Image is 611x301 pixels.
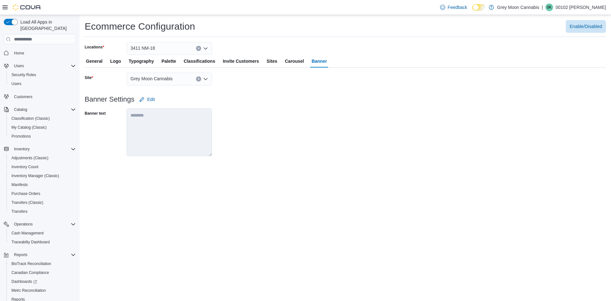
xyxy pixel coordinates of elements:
button: Catalog [11,106,30,113]
button: Inventory Manager (Classic) [6,171,78,180]
button: Adjustments (Classic) [6,154,78,162]
button: Inventory [11,145,32,153]
span: My Catalog (Classic) [9,124,76,131]
span: Metrc Reconciliation [9,287,76,294]
span: Cash Management [9,229,76,237]
span: 3411 NM-18 [130,44,155,52]
span: Security Roles [11,72,36,77]
p: | [542,4,543,11]
span: General [86,55,102,68]
button: Canadian Compliance [6,268,78,277]
span: Promotions [11,134,31,139]
button: Inventory Count [6,162,78,171]
button: Transfers [6,207,78,216]
span: Inventory Count [11,164,39,169]
button: Reports [11,251,30,259]
span: Catalog [11,106,76,113]
button: Reports [1,250,78,259]
h1: Ecommerce Configuration [85,20,195,33]
a: Classification (Classic) [9,115,53,122]
a: Traceabilty Dashboard [9,238,52,246]
span: Manifests [11,182,28,187]
a: Promotions [9,133,33,140]
button: Clear input [196,46,201,51]
span: Classifications [184,55,215,68]
button: Users [11,62,26,70]
button: Operations [1,220,78,229]
span: Grey Moon Cannabis [130,75,172,82]
button: BioTrack Reconciliation [6,259,78,268]
button: Transfers (Classic) [6,198,78,207]
a: Cash Management [9,229,46,237]
span: Reports [14,252,27,257]
button: Open list of options [203,76,208,82]
button: My Catalog (Classic) [6,123,78,132]
button: Edit [137,93,157,106]
span: Palette [161,55,176,68]
span: Purchase Orders [9,190,76,197]
button: Cash Management [6,229,78,238]
span: Logo [110,55,121,68]
span: Users [14,63,24,68]
span: Home [11,49,76,57]
button: Inventory [1,145,78,154]
span: Classification (Classic) [9,115,76,122]
span: Sites [267,55,277,68]
span: Banner [312,55,327,68]
span: Edit [147,96,155,103]
span: Purchase Orders [11,191,40,196]
span: Customers [14,94,32,99]
button: Traceabilty Dashboard [6,238,78,247]
label: Locations [85,45,104,50]
button: Operations [11,220,35,228]
span: Classification (Classic) [11,116,50,121]
div: 00102 Kristian Serna [545,4,553,11]
a: Transfers (Classic) [9,199,46,206]
a: Customers [11,93,35,101]
span: Transfers [9,208,76,215]
button: Security Roles [6,70,78,79]
a: Transfers [9,208,30,215]
span: Operations [14,222,33,227]
a: Inventory Count [9,163,41,171]
span: My Catalog (Classic) [11,125,47,130]
span: BioTrack Reconciliation [11,261,51,266]
span: Canadian Compliance [9,269,76,276]
span: Manifests [9,181,76,189]
span: BioTrack Reconciliation [9,260,76,268]
p: Grey Moon Cannabis [497,4,539,11]
span: Typography [129,55,154,68]
input: Dark Mode [472,4,486,11]
span: Traceabilty Dashboard [9,238,76,246]
a: BioTrack Reconciliation [9,260,54,268]
button: Classification (Classic) [6,114,78,123]
span: Enable/Disabled [570,23,602,30]
button: Metrc Reconciliation [6,286,78,295]
span: Transfers (Classic) [9,199,76,206]
button: Promotions [6,132,78,141]
label: Banner text [85,111,106,116]
span: Inventory Manager (Classic) [9,172,76,180]
img: Cova [13,4,41,11]
button: Open list of options [203,46,208,51]
button: Purchase Orders [6,189,78,198]
span: Reports [11,251,76,259]
a: Dashboards [9,278,39,285]
span: Inventory [14,147,30,152]
a: Inventory Manager (Classic) [9,172,62,180]
span: Adjustments (Classic) [9,154,76,162]
button: Users [1,61,78,70]
p: 00102 [PERSON_NAME] [556,4,606,11]
span: Dashboards [11,279,37,284]
span: Metrc Reconciliation [11,288,46,293]
span: Feedback [448,4,467,11]
a: Metrc Reconciliation [9,287,48,294]
span: Carousel [285,55,304,68]
a: Home [11,49,27,57]
span: Adjustments (Classic) [11,155,48,161]
span: Inventory [11,145,76,153]
span: Transfers [11,209,27,214]
span: Canadian Compliance [11,270,49,275]
span: Customers [11,93,76,101]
